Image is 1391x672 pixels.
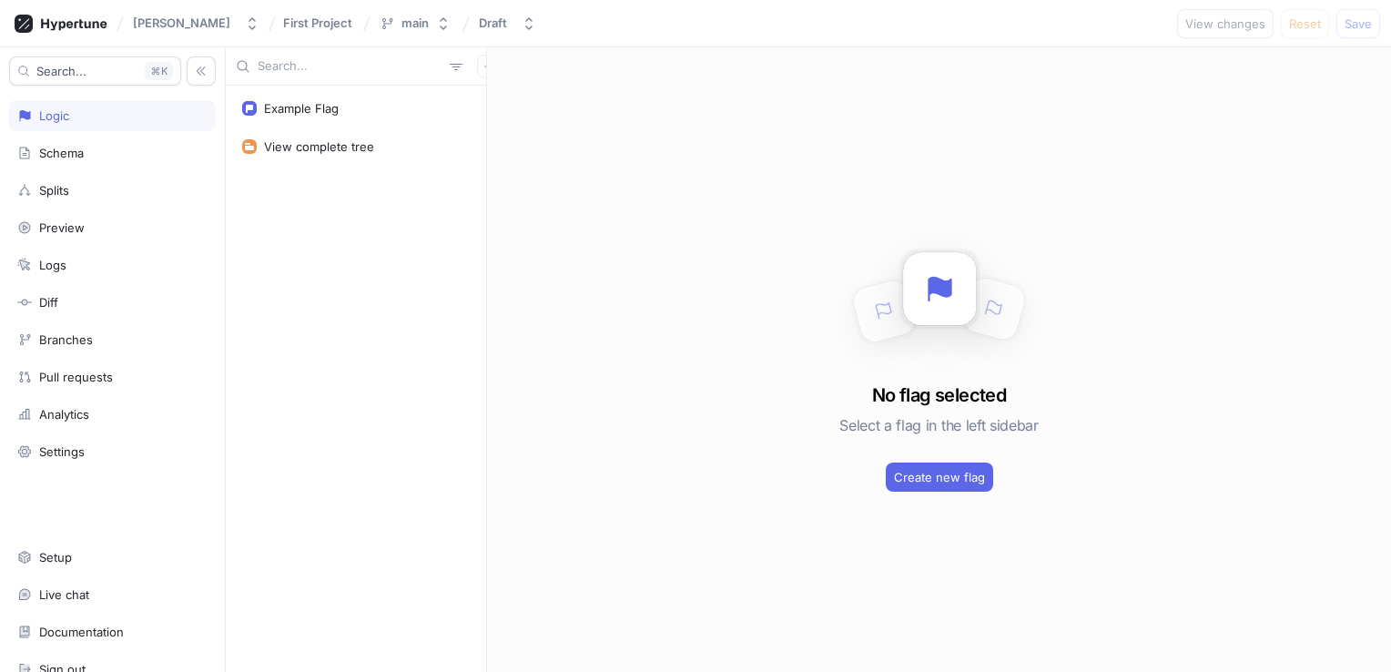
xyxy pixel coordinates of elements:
div: Diff [39,295,58,310]
button: Save [1336,9,1380,38]
span: Search... [36,66,86,76]
button: Create new flag [886,463,993,492]
div: [PERSON_NAME] [133,15,230,31]
span: Save [1345,18,1372,29]
button: main [372,8,458,38]
button: Draft [472,8,543,38]
span: Reset [1289,18,1321,29]
h3: No flag selected [872,382,1006,409]
div: Schema [39,146,84,160]
div: Documentation [39,625,124,639]
button: [PERSON_NAME] [126,8,267,38]
div: Logs [39,258,66,272]
div: View complete tree [264,139,374,154]
div: Pull requests [39,370,113,384]
input: Search... [258,57,442,76]
div: Setup [39,550,72,565]
span: First Project [283,16,352,29]
span: Create new flag [894,472,985,483]
a: Documentation [9,616,216,647]
div: Example Flag [264,101,339,116]
div: main [401,15,429,31]
div: Preview [39,220,85,235]
h5: Select a flag in the left sidebar [839,409,1038,442]
span: View changes [1185,18,1265,29]
div: Draft [479,15,507,31]
button: View changes [1177,9,1274,38]
button: Search...K [9,56,181,86]
div: Splits [39,183,69,198]
div: K [145,62,173,80]
div: Branches [39,332,93,347]
div: Analytics [39,407,89,422]
div: Settings [39,444,85,459]
div: Live chat [39,587,89,602]
div: Logic [39,108,69,123]
button: Reset [1281,9,1329,38]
